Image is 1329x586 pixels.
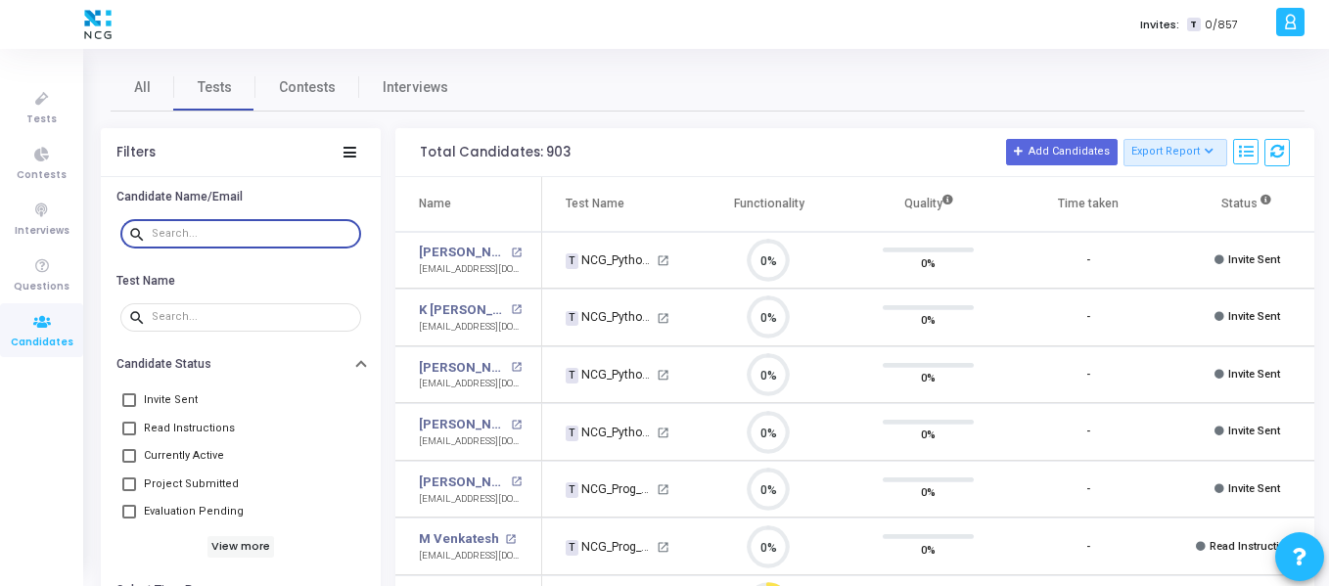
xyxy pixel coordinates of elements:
span: T [566,368,578,383]
div: NCG_Prog_JavaFS_2025_Test [566,538,654,556]
h6: Candidate Name/Email [116,190,243,204]
div: [EMAIL_ADDRESS][DOMAIN_NAME] [419,377,522,391]
span: Tests [26,112,57,128]
div: - [1086,424,1090,440]
span: 0% [921,482,936,502]
div: [EMAIL_ADDRESS][DOMAIN_NAME] [419,262,522,277]
span: Currently Active [144,444,224,468]
span: Interviews [383,77,448,98]
mat-icon: open_in_new [657,483,669,496]
span: T [566,482,578,498]
span: Invite Sent [1228,253,1280,266]
span: 0% [921,368,936,387]
div: - [1086,481,1090,498]
button: Candidate Name/Email [101,182,381,212]
a: [PERSON_NAME] [419,358,506,378]
span: All [134,77,151,98]
span: Candidates [11,335,73,351]
button: Export Report [1123,139,1228,166]
button: Test Name [101,265,381,295]
mat-icon: open_in_new [657,369,669,382]
span: Read Instructions [1210,540,1299,553]
div: - [1086,309,1090,326]
div: Name [419,193,451,214]
div: NCG_Prog_JavaFS_2025_Test [566,480,654,498]
a: K [PERSON_NAME] [419,300,506,320]
th: Test Name [542,177,689,232]
button: Candidate Status [101,349,381,380]
span: T [566,311,578,327]
span: Invite Sent [1228,368,1280,381]
span: Questions [14,279,69,295]
span: 0% [921,252,936,272]
span: Contests [17,167,67,184]
span: Project Submitted [144,473,239,496]
div: [EMAIL_ADDRESS][DOMAIN_NAME] [419,549,522,563]
a: [PERSON_NAME] [419,415,506,434]
a: [PERSON_NAME] [419,243,506,262]
input: Search... [152,228,353,240]
div: Time taken [1058,193,1119,214]
mat-icon: open_in_new [657,254,669,267]
div: - [1086,539,1090,556]
span: Tests [198,77,232,98]
th: Functionality [689,177,848,232]
span: Contests [279,77,336,98]
h6: View more [207,536,275,558]
span: T [566,426,578,441]
div: NCG_Python FS_Developer_2025 [566,424,654,441]
span: 0% [921,539,936,559]
div: NCG_Python FS_Developer_2025 [566,366,654,383]
mat-icon: search [128,308,152,326]
mat-icon: open_in_new [511,248,522,258]
mat-icon: open_in_new [511,362,522,373]
span: Invite Sent [144,388,198,412]
button: Add Candidates [1006,139,1118,164]
mat-icon: open_in_new [511,304,522,315]
span: Invite Sent [1228,310,1280,323]
div: NCG_Python FS_Developer_2025 [566,308,654,326]
div: Total Candidates: 903 [420,145,571,160]
span: Read Instructions [144,417,235,440]
div: - [1086,252,1090,269]
th: Status [1168,177,1327,232]
span: T [566,253,578,269]
div: [EMAIL_ADDRESS][DOMAIN_NAME] [419,320,522,335]
mat-icon: open_in_new [657,541,669,554]
mat-icon: open_in_new [511,420,522,430]
span: T [1187,18,1200,32]
a: [PERSON_NAME] [419,473,506,492]
span: 0% [921,425,936,444]
mat-icon: search [128,225,152,243]
div: Filters [116,145,156,160]
mat-icon: open_in_new [657,312,669,325]
mat-icon: open_in_new [657,427,669,439]
input: Search... [152,311,353,323]
span: Invite Sent [1228,425,1280,437]
mat-icon: open_in_new [511,476,522,487]
div: - [1086,367,1090,383]
span: Interviews [15,223,69,240]
h6: Test Name [116,274,175,289]
span: T [566,540,578,556]
div: NCG_Python FS_Developer_2025 [566,251,654,269]
label: Invites: [1140,17,1179,33]
div: [EMAIL_ADDRESS][DOMAIN_NAME] [419,434,522,449]
span: 0% [921,310,936,330]
mat-icon: open_in_new [505,534,516,545]
img: logo [79,5,116,44]
h6: Candidate Status [116,357,211,372]
span: Evaluation Pending [144,500,244,523]
a: M Venkatesh [419,529,499,549]
span: Invite Sent [1228,482,1280,495]
span: 0/857 [1205,17,1238,33]
div: [EMAIL_ADDRESS][DOMAIN_NAME] [419,492,522,507]
th: Quality [848,177,1008,232]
